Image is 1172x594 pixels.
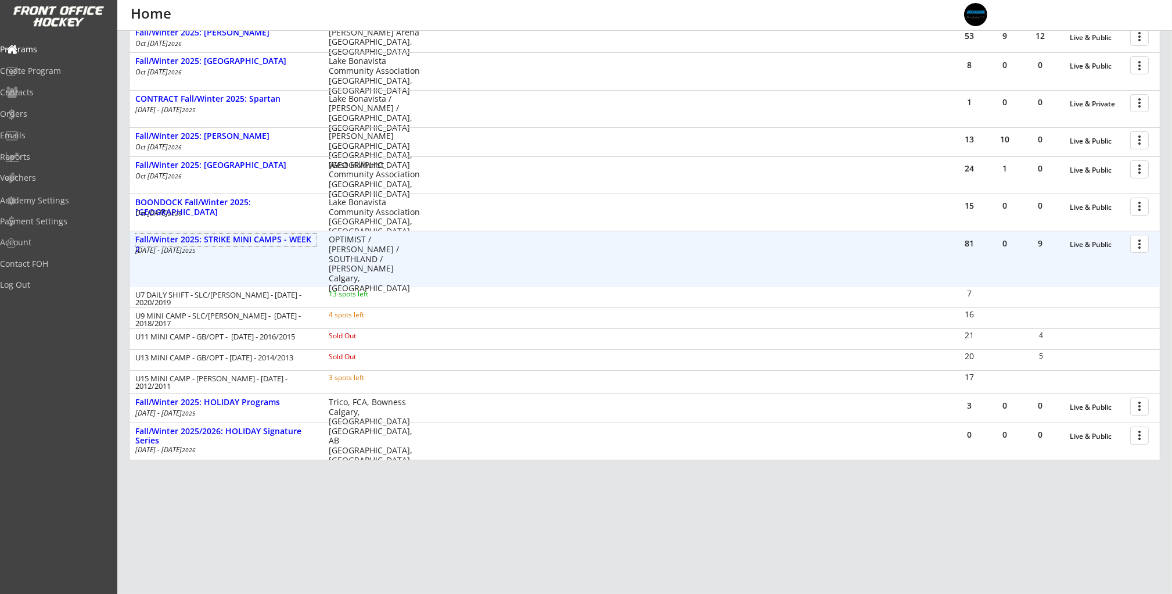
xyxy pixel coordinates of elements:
[135,446,313,453] div: [DATE] - [DATE]
[135,427,317,446] div: Fall/Winter 2025/2026: HOLIDAY Signature Series
[135,131,317,141] div: Fall/Winter 2025: [PERSON_NAME]
[1130,235,1149,253] button: more_vert
[1070,203,1124,212] div: Live & Public
[1130,427,1149,445] button: more_vert
[168,209,182,217] em: 2026
[1070,34,1124,42] div: Live & Public
[1130,94,1149,112] button: more_vert
[182,246,196,255] em: 2025
[182,409,196,417] em: 2025
[135,312,313,327] div: U9 MINI CAMP - SLC/[PERSON_NAME] - [DATE] - 2018/2017
[135,56,317,66] div: Fall/Winter 2025: [GEOGRAPHIC_DATA]
[987,202,1022,210] div: 0
[135,94,317,104] div: CONTRACT Fall/Winter 2025: Spartan
[135,410,313,417] div: [DATE] - [DATE]
[1130,398,1149,416] button: more_vert
[952,289,987,298] div: 7
[135,106,313,113] div: [DATE] - [DATE]
[1023,402,1058,410] div: 0
[952,402,987,410] div: 3
[135,210,313,217] div: Oct [DATE]
[329,160,420,199] div: West Hillhurst Community Association [GEOGRAPHIC_DATA], [GEOGRAPHIC_DATA]
[1023,239,1058,248] div: 9
[329,353,404,360] div: Sold Out
[168,143,182,151] em: 2026
[1024,332,1058,339] div: 4
[1130,198,1149,216] button: more_vert
[135,173,313,180] div: Oct [DATE]
[1070,432,1124,441] div: Live & Public
[168,40,182,48] em: 2026
[135,333,313,341] div: U11 MINI CAMP - GB/OPT - [DATE] - 2016/2015
[952,331,987,339] div: 21
[1023,164,1058,173] div: 0
[987,135,1022,144] div: 10
[329,198,420,237] div: Lake Bonavista Community Association [GEOGRAPHIC_DATA], [GEOGRAPHIC_DATA]
[987,61,1022,69] div: 0
[1070,137,1124,145] div: Live & Public
[1130,56,1149,74] button: more_vert
[329,312,404,319] div: 4 spots left
[329,56,420,95] div: Lake Bonavista Community Association [GEOGRAPHIC_DATA], [GEOGRAPHIC_DATA]
[1023,202,1058,210] div: 0
[952,373,987,381] div: 17
[135,160,317,170] div: Fall/Winter 2025: [GEOGRAPHIC_DATA]
[1023,98,1058,106] div: 0
[1070,62,1124,70] div: Live & Public
[1070,100,1124,108] div: Live & Private
[135,40,313,47] div: Oct [DATE]
[1024,353,1058,360] div: 5
[168,172,182,180] em: 2026
[952,98,987,106] div: 1
[987,32,1022,40] div: 9
[135,247,313,254] div: [DATE] - [DATE]
[329,131,420,170] div: [PERSON_NAME][GEOGRAPHIC_DATA] [GEOGRAPHIC_DATA], [GEOGRAPHIC_DATA]
[168,68,182,76] em: 2026
[329,398,420,427] div: Trico, FCA, Bowness Calgary, [GEOGRAPHIC_DATA]
[329,374,404,381] div: 3 spots left
[135,198,317,217] div: BOONDOCK Fall/Winter 2025: [GEOGRAPHIC_DATA]
[1130,28,1149,46] button: more_vert
[135,235,317,255] div: Fall/Winter 2025: STRIKE MINI CAMPS - WEEK 2
[329,427,420,466] div: [GEOGRAPHIC_DATA], AB [GEOGRAPHIC_DATA], [GEOGRAPHIC_DATA]
[1070,403,1124,411] div: Live & Public
[329,332,404,339] div: Sold Out
[135,354,313,362] div: U13 MINI CAMP - GB/OPT - [DATE] - 2014/2013
[987,98,1022,106] div: 0
[135,28,317,38] div: Fall/Winter 2025: [PERSON_NAME]
[952,202,987,210] div: 15
[182,106,196,114] em: 2025
[329,235,420,294] div: OPTIMIST / [PERSON_NAME] / SOUTHLAND / [PERSON_NAME] Calgary, [GEOGRAPHIC_DATA]
[135,375,313,390] div: U15 MINI CAMP - [PERSON_NAME] - [DATE] - 2012/2011
[135,144,313,151] div: Oct [DATE]
[952,135,987,144] div: 13
[1070,241,1124,249] div: Live & Public
[952,310,987,319] div: 16
[329,94,420,133] div: Lake Bonavista / [PERSON_NAME] / [GEOGRAPHIC_DATA], [GEOGRAPHIC_DATA]
[329,28,420,57] div: [PERSON_NAME] Arena [GEOGRAPHIC_DATA], [GEOGRAPHIC_DATA]
[1023,32,1058,40] div: 12
[182,446,196,454] em: 2026
[135,398,317,407] div: Fall/Winter 2025: HOLIDAY Programs
[1130,160,1149,178] button: more_vert
[1023,61,1058,69] div: 0
[987,239,1022,248] div: 0
[952,61,987,69] div: 8
[135,69,313,76] div: Oct [DATE]
[1130,131,1149,149] button: more_vert
[952,32,987,40] div: 53
[952,431,987,439] div: 0
[135,291,313,306] div: U7 DAILY SHIFT - SLC/[PERSON_NAME] - [DATE] - 2020/2019
[1070,166,1124,174] div: Live & Public
[329,291,404,298] div: 13 spots left
[987,164,1022,173] div: 1
[987,402,1022,410] div: 0
[952,239,987,248] div: 81
[987,431,1022,439] div: 0
[1023,135,1058,144] div: 0
[1023,431,1058,439] div: 0
[952,164,987,173] div: 24
[952,352,987,360] div: 20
